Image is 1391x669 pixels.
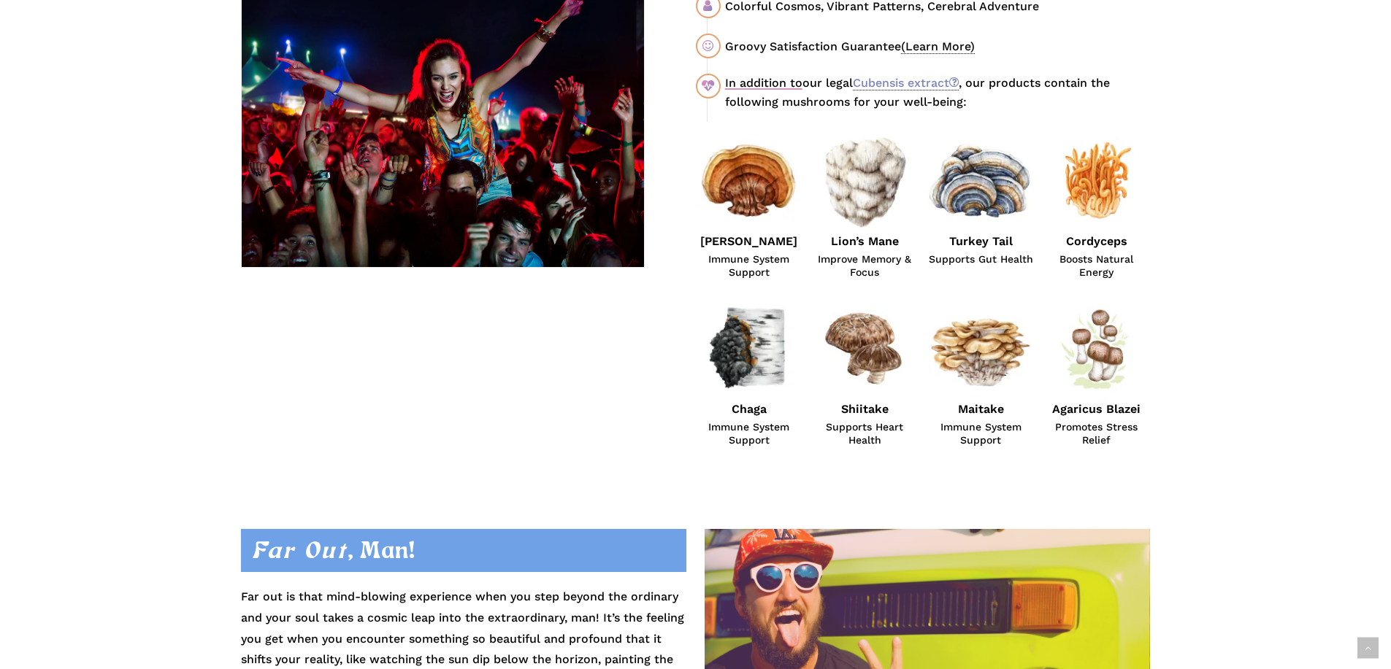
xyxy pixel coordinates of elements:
[927,420,1034,446] span: Immune System Support
[901,39,975,54] span: (Learn More)
[949,234,1013,248] strong: Turkey Tail
[811,296,918,403] img: Shiitake Mushroom Illustration
[841,402,889,416] strong: Shiitake
[1043,296,1150,403] img: Agaricus Blazel Murrill Mushroom Illustration
[1357,638,1379,659] a: Back to top
[725,76,802,90] u: In addition to
[696,420,802,446] span: Immune System Support
[1043,252,1150,279] span: Boosts Natural Energy
[853,76,959,90] a: Cubensis extract
[1043,420,1150,446] span: Promotes Stress Relief
[811,252,918,279] span: Improve Memory & Focus
[252,539,348,565] em: Far Out
[700,234,797,248] strong: [PERSON_NAME]
[725,74,1150,112] div: our legal , our products contain the following mushrooms for your well-being:
[732,402,767,416] strong: Chaga
[1066,234,1127,248] strong: Cordyceps
[241,529,686,572] h2: , Man!
[811,420,918,446] span: Supports Heart Health
[696,252,802,279] span: Immune System Support
[1052,402,1141,416] strong: Agaricus Blazei
[696,128,802,235] img: Red Reishi Mushroom Illustration
[927,252,1034,266] span: Supports Gut Health
[725,37,1150,55] div: Groovy Satisfaction Guarantee
[927,296,1034,403] img: Maitake Mushroom Illustration
[696,296,802,403] img: Chaga Mushroom Illustration
[958,402,1004,416] strong: Maitake
[927,128,1034,235] img: Turkey Tail Mushroom Illustration
[1043,128,1150,235] img: Cordyceps Mushroom Illustration
[811,128,918,235] img: Lions Mane Mushroom Illustration
[831,234,899,248] strong: Lion’s Mane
